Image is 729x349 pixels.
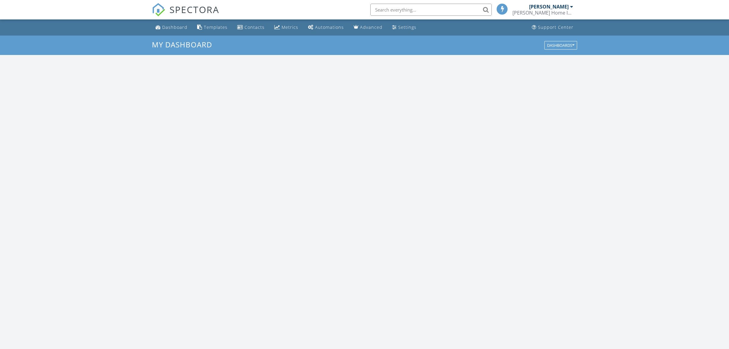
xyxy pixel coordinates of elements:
img: The Best Home Inspection Software - Spectora [152,3,165,16]
a: Settings [390,22,419,33]
a: Templates [195,22,230,33]
div: Dashboard [162,24,187,30]
div: Contacts [245,24,265,30]
div: [PERSON_NAME] [529,4,569,10]
div: Templates [204,24,228,30]
div: Automations [315,24,344,30]
div: Advanced [360,24,382,30]
a: Support Center [529,22,576,33]
input: Search everything... [370,4,492,16]
span: My Dashboard [152,39,212,50]
span: SPECTORA [169,3,219,16]
a: SPECTORA [152,8,219,21]
a: Automations (Basic) [306,22,346,33]
a: Metrics [272,22,301,33]
div: Support Center [538,24,573,30]
div: Marney's Home Inspections, LLC [512,10,573,16]
a: Contacts [235,22,267,33]
a: Dashboard [153,22,190,33]
div: Metrics [282,24,298,30]
button: Dashboards [544,41,577,50]
div: Settings [398,24,416,30]
a: Advanced [351,22,385,33]
div: Dashboards [547,43,574,47]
